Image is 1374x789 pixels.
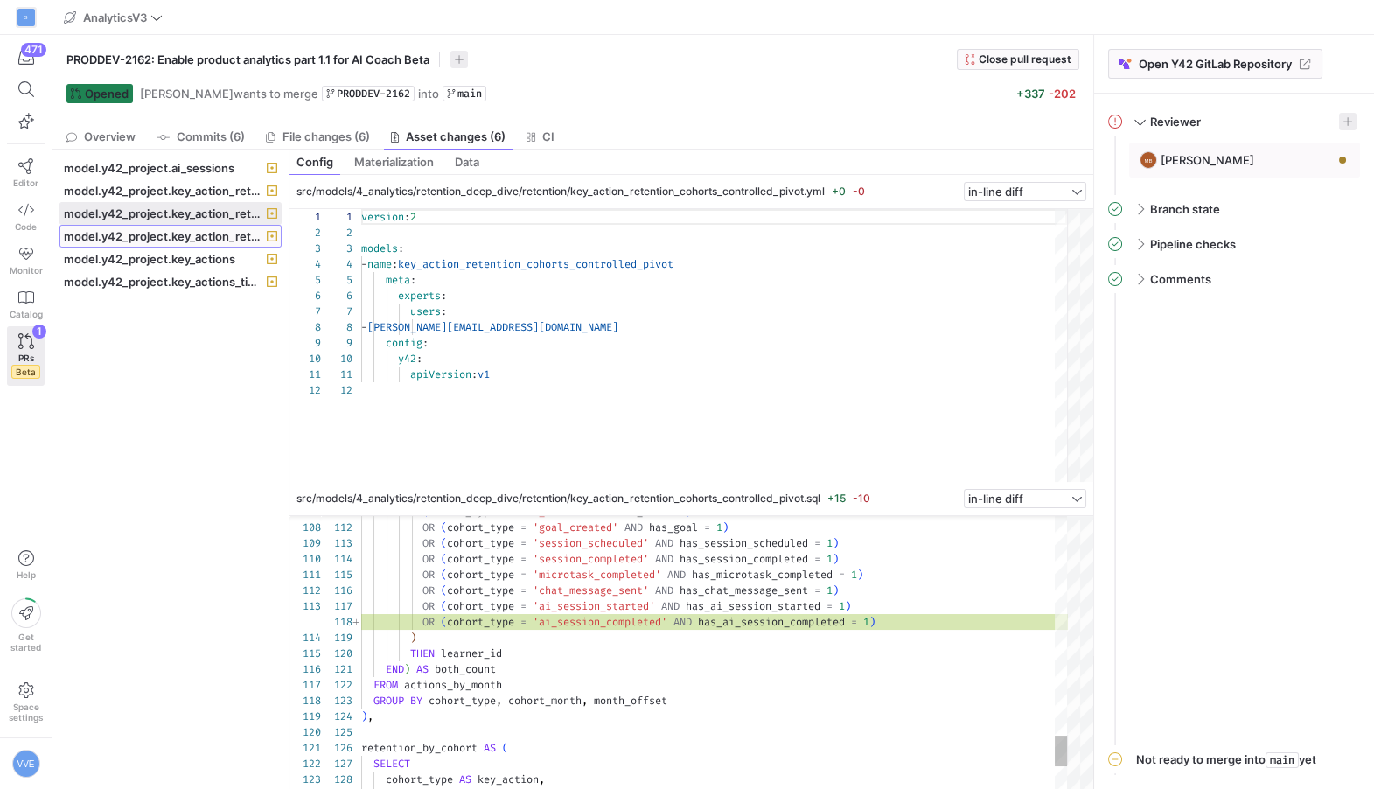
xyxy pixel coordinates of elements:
[833,583,839,597] span: )
[1161,153,1254,167] span: [PERSON_NAME]
[289,567,321,583] div: 111
[471,367,478,381] span: :
[7,42,45,73] button: 471
[1140,151,1157,169] div: MB
[64,161,234,175] span: model.y42_project.ai_sessions
[447,520,514,534] span: cohort_type
[655,583,673,597] span: AND
[322,86,415,101] a: PRODDEV-2162
[321,598,352,614] div: 117
[508,694,582,708] span: cohort_month
[1016,87,1045,101] span: +337
[680,536,808,550] span: has_session_scheduled
[10,309,43,319] span: Catalog
[863,615,869,629] span: 1
[1108,143,1360,195] div: Reviewer
[289,740,321,756] div: 121
[447,552,514,566] span: cohort_type
[979,53,1071,66] span: Close pull request
[64,184,263,198] span: model.y42_project.key_action_retention_cohorts
[367,257,392,271] span: name
[1108,230,1360,258] mat-expansion-panel-header: Pipeline checks
[542,131,554,143] span: CI
[851,615,857,629] span: =
[814,536,820,550] span: =
[289,256,321,272] div: 4
[833,536,839,550] span: )
[64,206,263,220] span: model.y42_project.key_action_retention_cohorts_controlled_pivot
[11,365,40,379] span: Beta
[321,351,352,367] div: 10
[422,568,435,582] span: OR
[686,599,820,613] span: has_ai_session_started
[441,568,447,582] span: (
[83,10,147,24] span: AnalyticsV3
[441,536,447,550] span: (
[59,157,282,179] a: model.y42_project.ai_sessions
[59,225,282,248] a: model.y42_project.key_action_retention_cohorts_pivot
[7,326,45,386] a: PRsBeta1
[1108,265,1360,293] mat-expansion-panel-header: Comments
[289,225,321,241] div: 2
[15,569,37,580] span: Help
[968,492,1023,506] span: in-line diff
[539,772,545,786] span: ,
[289,677,321,693] div: 117
[826,583,833,597] span: 1
[968,185,1023,199] span: in-line diff
[289,630,321,646] div: 114
[422,536,435,550] span: OR
[289,335,321,351] div: 9
[321,772,352,787] div: 128
[321,225,352,241] div: 2
[321,583,352,598] div: 116
[321,209,352,225] div: 1
[7,283,45,326] a: Catalog
[361,320,367,334] span: -
[422,599,435,613] span: OR
[1266,752,1299,768] span: main
[321,551,352,567] div: 114
[289,693,321,709] div: 118
[845,599,851,613] span: )
[289,319,321,335] div: 8
[321,567,352,583] div: 115
[398,352,416,366] span: y42
[321,367,352,382] div: 11
[12,750,40,778] div: VVE
[321,335,352,351] div: 9
[435,662,496,676] span: both_count
[478,367,490,381] span: v1
[667,568,686,582] span: AND
[21,43,46,57] div: 471
[410,273,416,287] span: :
[839,568,845,582] span: =
[7,674,45,730] a: Spacesettings
[1150,237,1236,251] span: Pipeline checks
[289,583,321,598] div: 112
[655,552,673,566] span: AND
[704,520,710,534] span: =
[716,520,722,534] span: 1
[441,520,447,534] span: (
[386,273,410,287] span: meta
[140,87,234,101] span: [PERSON_NAME]
[289,382,321,398] div: 12
[1108,195,1360,223] mat-expansion-panel-header: Branch state
[398,241,404,255] span: :
[64,229,263,243] span: model.y42_project.key_action_retention_cohorts_pivot
[289,535,321,551] div: 109
[84,131,136,143] span: Overview
[1136,752,1316,768] div: Not ready to merge into yet
[361,241,398,255] span: models
[533,552,649,566] span: 'session_completed'
[520,536,527,550] span: =
[478,772,539,786] span: key_action
[15,221,37,232] span: Code
[321,288,352,304] div: 6
[1150,202,1220,216] span: Branch state
[321,646,352,661] div: 120
[386,772,453,786] span: cohort_type
[10,265,43,276] span: Monitor
[520,520,527,534] span: =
